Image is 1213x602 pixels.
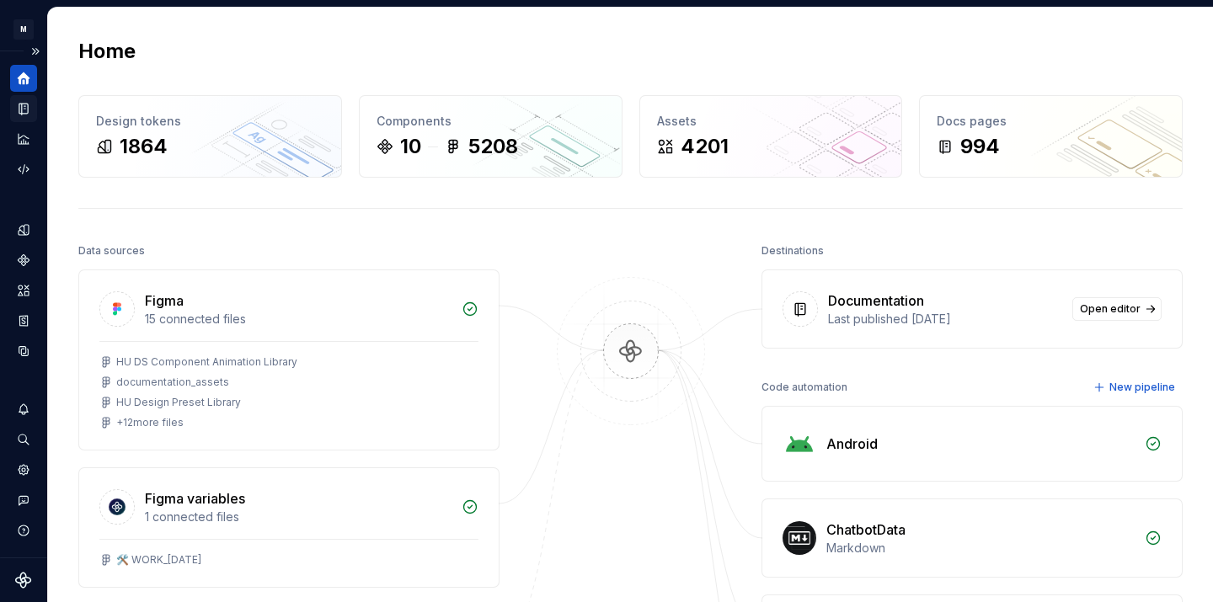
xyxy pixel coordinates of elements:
[960,133,1000,160] div: 994
[828,311,1062,328] div: Last published [DATE]
[1080,302,1141,316] span: Open editor
[10,456,37,483] a: Settings
[10,95,37,122] a: Documentation
[78,38,136,65] h2: Home
[1109,381,1175,394] span: New pipeline
[681,133,729,160] div: 4201
[828,290,924,311] div: Documentation
[826,540,1135,557] div: Markdown
[937,113,1165,130] div: Docs pages
[10,65,37,92] a: Home
[78,467,500,588] a: Figma variables1 connected files🛠️ WORK_[DATE]
[10,396,37,423] button: Notifications
[116,553,201,567] div: 🛠️ WORK_[DATE]
[10,426,37,453] button: Search ⌘K
[116,376,229,389] div: documentation_assets
[639,95,903,178] a: Assets4201
[10,156,37,183] a: Code automation
[96,113,324,130] div: Design tokens
[78,269,500,450] a: Figma15 connected filesHU DS Component Animation Librarydocumentation_assetsHU Design Preset Libr...
[468,133,518,160] div: 5208
[13,19,34,40] div: M
[826,434,878,454] div: Android
[919,95,1183,178] a: Docs pages994
[761,239,824,263] div: Destinations
[3,11,44,47] button: M
[145,290,184,311] div: Figma
[826,519,906,540] div: ChatbotData
[10,216,37,243] a: Design tokens
[1088,376,1183,399] button: New pipeline
[10,487,37,514] button: Contact support
[761,376,847,399] div: Code automation
[10,338,37,365] a: Data sources
[10,125,37,152] a: Analytics
[15,572,32,589] svg: Supernova Logo
[359,95,623,178] a: Components105208
[145,509,452,525] div: 1 connected files
[78,95,342,178] a: Design tokens1864
[10,247,37,274] a: Components
[120,133,168,160] div: 1864
[78,239,145,263] div: Data sources
[377,113,605,130] div: Components
[400,133,421,160] div: 10
[1072,297,1162,321] a: Open editor
[116,416,184,429] div: + 12 more files
[116,396,241,409] div: HU Design Preset Library
[10,307,37,334] a: Storybook stories
[10,277,37,304] a: Assets
[24,40,47,63] button: Expand sidebar
[145,311,452,328] div: 15 connected files
[145,488,245,509] div: Figma variables
[657,113,885,130] div: Assets
[116,355,297,369] div: HU DS Component Animation Library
